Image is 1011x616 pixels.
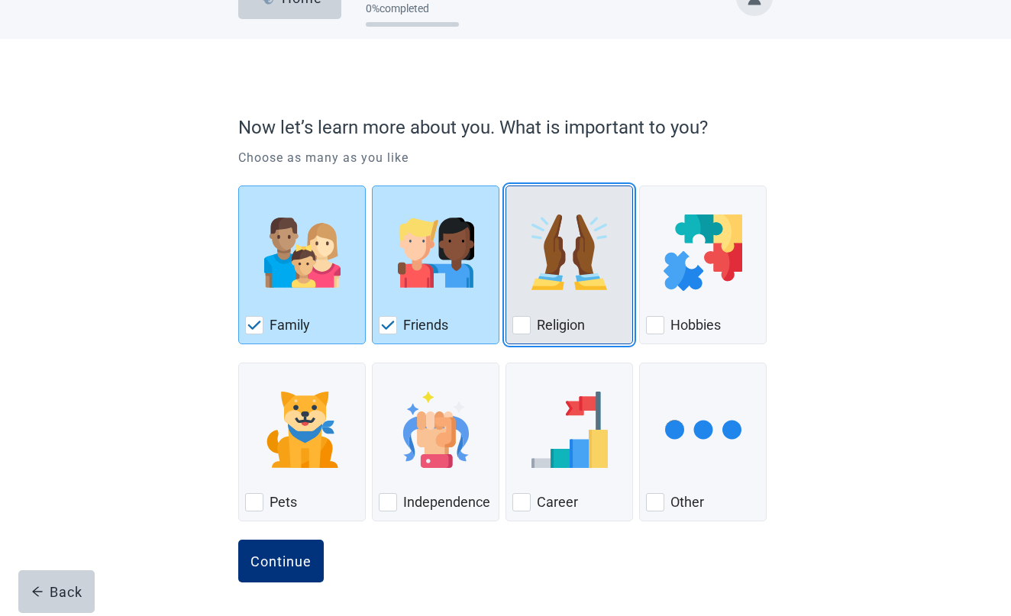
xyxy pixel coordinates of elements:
div: Friends, checkbox, checked [372,185,499,344]
label: Religion [537,316,585,334]
label: Friends [403,316,448,334]
div: Religion, checkbox, not checked [506,185,633,344]
label: Hobbies [670,316,721,334]
div: Continue [250,553,312,569]
div: Independence, checkbox, not checked [372,363,499,521]
div: Other, checkbox, not checked [639,363,767,521]
div: Family, checkbox, checked [238,185,366,344]
div: 0 % completed [366,2,459,15]
span: arrow-left [31,585,44,598]
button: arrow-leftBack [18,570,95,613]
div: Pets, checkbox, not checked [238,363,366,521]
p: Choose as many as you like [238,149,773,167]
div: Hobbies, checkbox, not checked [639,185,767,344]
label: Other [670,493,704,511]
p: Now let’s learn more about you. What is important to you? [238,114,765,141]
button: Continue [238,540,324,582]
label: Family [270,316,310,334]
label: Career [537,493,578,511]
label: Pets [270,493,297,511]
div: Career, checkbox, not checked [506,363,633,521]
label: Independence [403,493,490,511]
div: Back [31,584,82,599]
